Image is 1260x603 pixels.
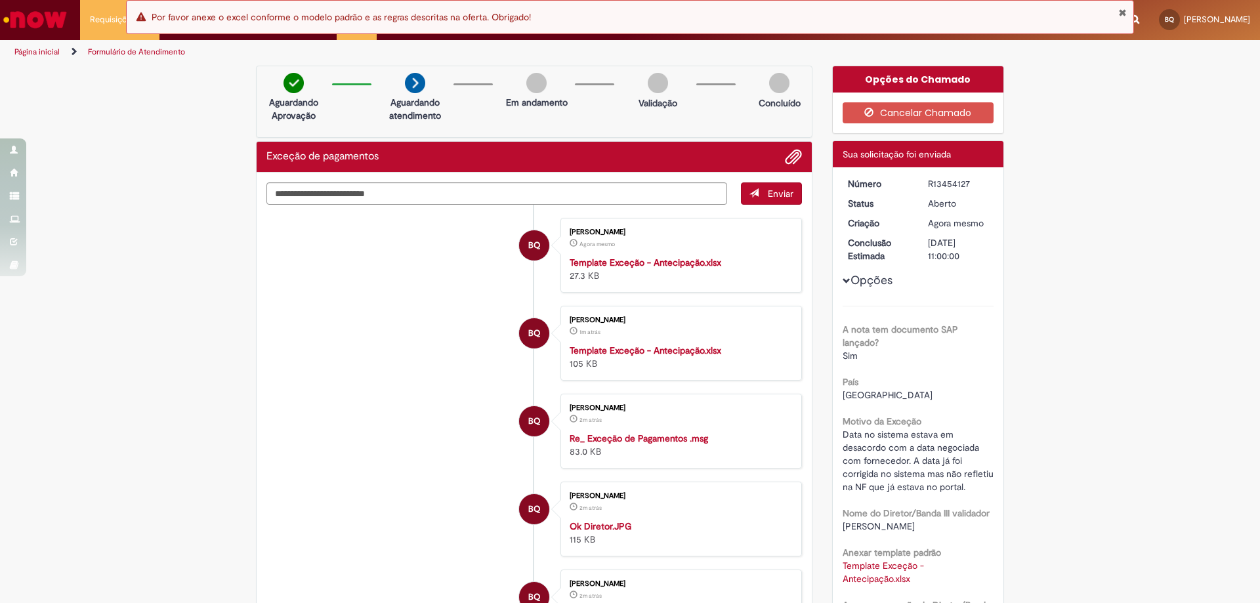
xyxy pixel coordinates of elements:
span: Sua solicitação foi enviada [843,148,951,160]
button: Cancelar Chamado [843,102,994,123]
dt: Status [838,197,919,210]
b: País [843,376,858,388]
span: Por favor anexe o excel conforme o modelo padrão e as regras descritas na oferta. Obrigado! [152,11,531,23]
div: [PERSON_NAME] [570,580,788,588]
a: Página inicial [14,47,60,57]
b: A nota tem documento SAP lançado? [843,323,958,348]
div: 27.3 KB [570,256,788,282]
div: Aberto [928,197,989,210]
img: img-circle-grey.png [526,73,547,93]
button: Adicionar anexos [785,148,802,165]
span: Agora mesmo [579,240,615,248]
p: Em andamento [506,96,568,109]
a: Download de Template Exceção - Antecipação.xlsx [843,560,927,585]
div: 115 KB [570,520,788,546]
span: [PERSON_NAME] [843,520,915,532]
b: Anexar template padrão [843,547,941,558]
time: 27/08/2025 18:11:41 [579,240,615,248]
span: [GEOGRAPHIC_DATA] [843,389,933,401]
span: Enviar [768,188,793,199]
div: Barbara Quintao Queiroga [519,318,549,348]
p: Concluído [759,96,801,110]
img: arrow-next.png [405,73,425,93]
div: [PERSON_NAME] [570,492,788,500]
span: Agora mesmo [928,217,984,229]
span: BQ [528,318,540,349]
span: BQ [528,405,540,437]
textarea: Digite sua mensagem aqui... [266,182,727,205]
img: img-circle-grey.png [769,73,789,93]
time: 27/08/2025 18:10:00 [579,504,602,512]
span: 2m atrás [579,416,602,424]
img: img-circle-grey.png [648,73,668,93]
ul: Trilhas de página [10,40,830,64]
div: [PERSON_NAME] [570,404,788,412]
b: Nome do Diretor/Banda III validador [843,507,990,519]
span: 2m atrás [579,592,602,600]
div: Barbara Quintao Queiroga [519,494,549,524]
a: Re_ Exceção de Pagamentos .msg [570,432,708,444]
h2: Exceção de pagamentos Histórico de tíquete [266,151,379,163]
span: Data no sistema estava em desacordo com a data negociada com fornecedor. A data já foi corrigida ... [843,428,996,493]
div: R13454127 [928,177,989,190]
dt: Criação [838,217,919,230]
b: Motivo da Exceção [843,415,921,427]
div: Barbara Quintao Queiroga [519,230,549,260]
button: Enviar [741,182,802,205]
span: BQ [1165,15,1174,24]
a: Template Exceção - Antecipação.xlsx [570,257,721,268]
div: Barbara Quintao Queiroga [519,406,549,436]
div: Opções do Chamado [833,66,1004,93]
a: Formulário de Atendimento [88,47,185,57]
time: 27/08/2025 18:10:15 [579,416,602,424]
img: ServiceNow [1,7,69,33]
div: 27/08/2025 18:11:44 [928,217,989,230]
div: 83.0 KB [570,432,788,458]
p: Aguardando Aprovação [262,96,325,122]
div: [PERSON_NAME] [570,228,788,236]
span: Sim [843,350,858,362]
span: BQ [528,230,540,261]
span: [PERSON_NAME] [1184,14,1250,25]
div: [PERSON_NAME] [570,316,788,324]
span: BQ [528,493,540,525]
div: [DATE] 11:00:00 [928,236,989,262]
a: Template Exceção - Antecipação.xlsx [570,344,721,356]
p: Aguardando atendimento [383,96,447,122]
time: 27/08/2025 18:10:35 [579,328,600,336]
a: Ok Diretor.JPG [570,520,631,532]
p: Validação [639,96,677,110]
span: 1m atrás [579,328,600,336]
span: 2m atrás [579,504,602,512]
div: 105 KB [570,344,788,370]
dt: Conclusão Estimada [838,236,919,262]
span: Requisições [90,13,136,26]
button: Fechar Notificação [1118,7,1127,18]
time: 27/08/2025 18:09:54 [579,592,602,600]
img: check-circle-green.png [283,73,304,93]
dt: Número [838,177,919,190]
